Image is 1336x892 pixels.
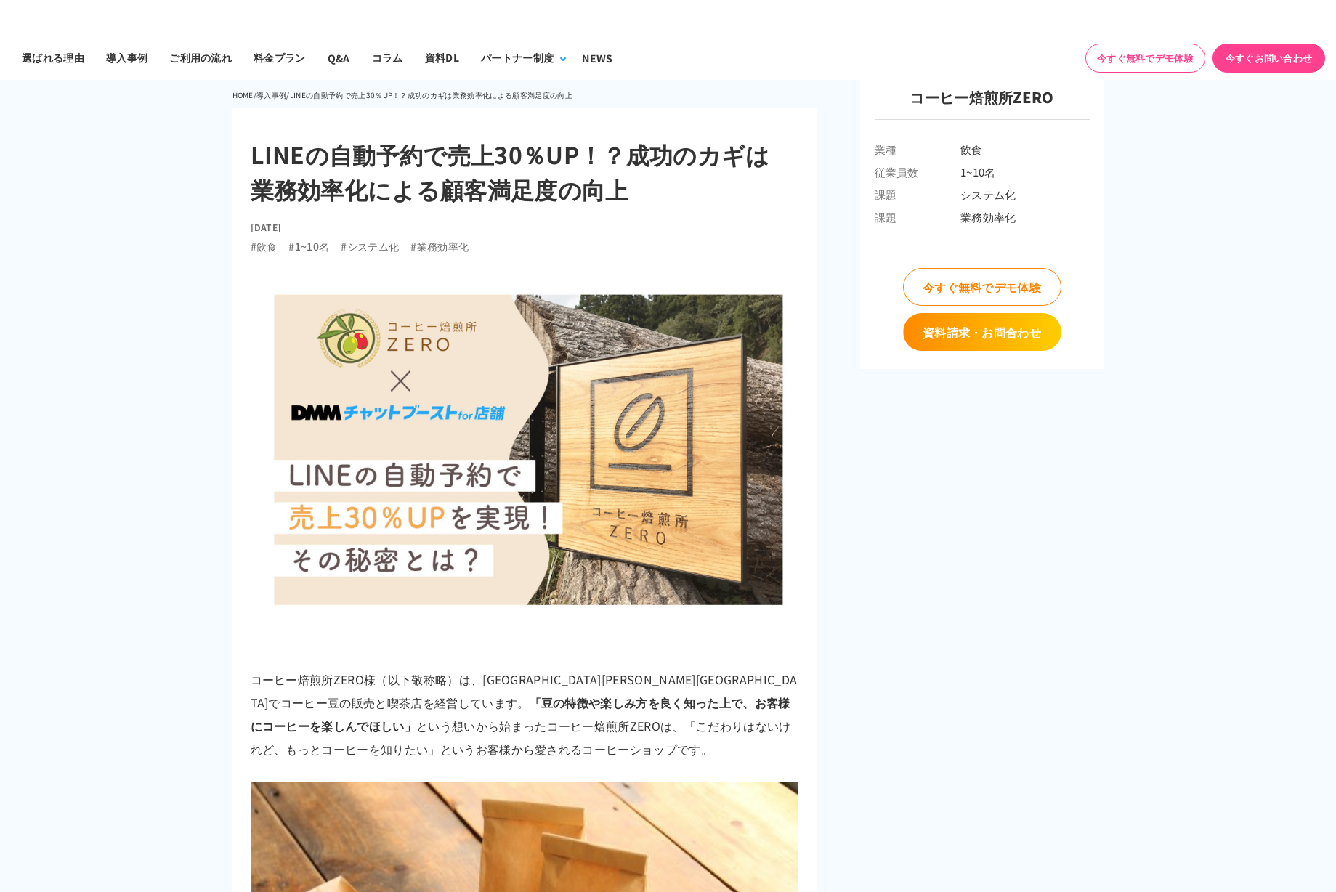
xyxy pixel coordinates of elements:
li: / [286,86,289,104]
span: 業種 [875,142,960,157]
a: NEWS [571,36,623,80]
li: #業務効率化 [410,239,469,254]
a: 資料請求・お問合わせ [903,313,1061,351]
div: パートナー制度 [481,50,554,65]
a: 今すぐ無料でデモ体験 [1085,44,1205,73]
a: コラム [361,36,414,80]
time: [DATE] [251,221,282,233]
a: 今すぐ無料でデモ体験 [903,268,1061,306]
li: / [254,86,256,104]
span: 課題 [875,209,960,224]
li: #飲食 [251,239,278,254]
a: 導入事例 [256,89,286,100]
a: HOME [232,89,254,100]
p: コーヒー焙煎所ZERO様（以下敬称略）は、[GEOGRAPHIC_DATA][PERSON_NAME][GEOGRAPHIC_DATA]でコーヒー豆の販売と喫茶店を経営しています。 という想いか... [251,668,798,761]
span: 飲食 [960,142,1090,157]
span: 1~10名 [960,164,1090,179]
strong: 「豆の特徴や楽しみ方を良く知った上で、お客様にコーヒーを楽しんでほしい」 [251,694,790,734]
span: システム化 [960,187,1090,202]
span: 従業員数 [875,164,960,179]
h1: LINEの自動予約で売上30％UP！？成功のカギは 業務効率化による顧客満足度の向上 [251,137,798,206]
a: 今すぐお問い合わせ [1212,44,1325,73]
a: ご利用の流れ [158,36,243,80]
span: 課題 [875,187,960,202]
a: 料金プラン [243,36,317,80]
a: Q&A [317,36,361,80]
a: 選ばれる理由 [11,36,95,80]
a: 導入事例 [95,36,158,80]
span: 業務効率化 [960,209,1090,224]
a: 資料DL [414,36,470,80]
li: LINEの自動予約で売上30％UP！？成功のカギは業務効率化による顧客満足度の向上 [290,86,572,104]
h3: コーヒー焙煎所ZERO [875,86,1090,120]
li: #1~10名 [288,239,329,254]
li: #システム化 [341,239,399,254]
